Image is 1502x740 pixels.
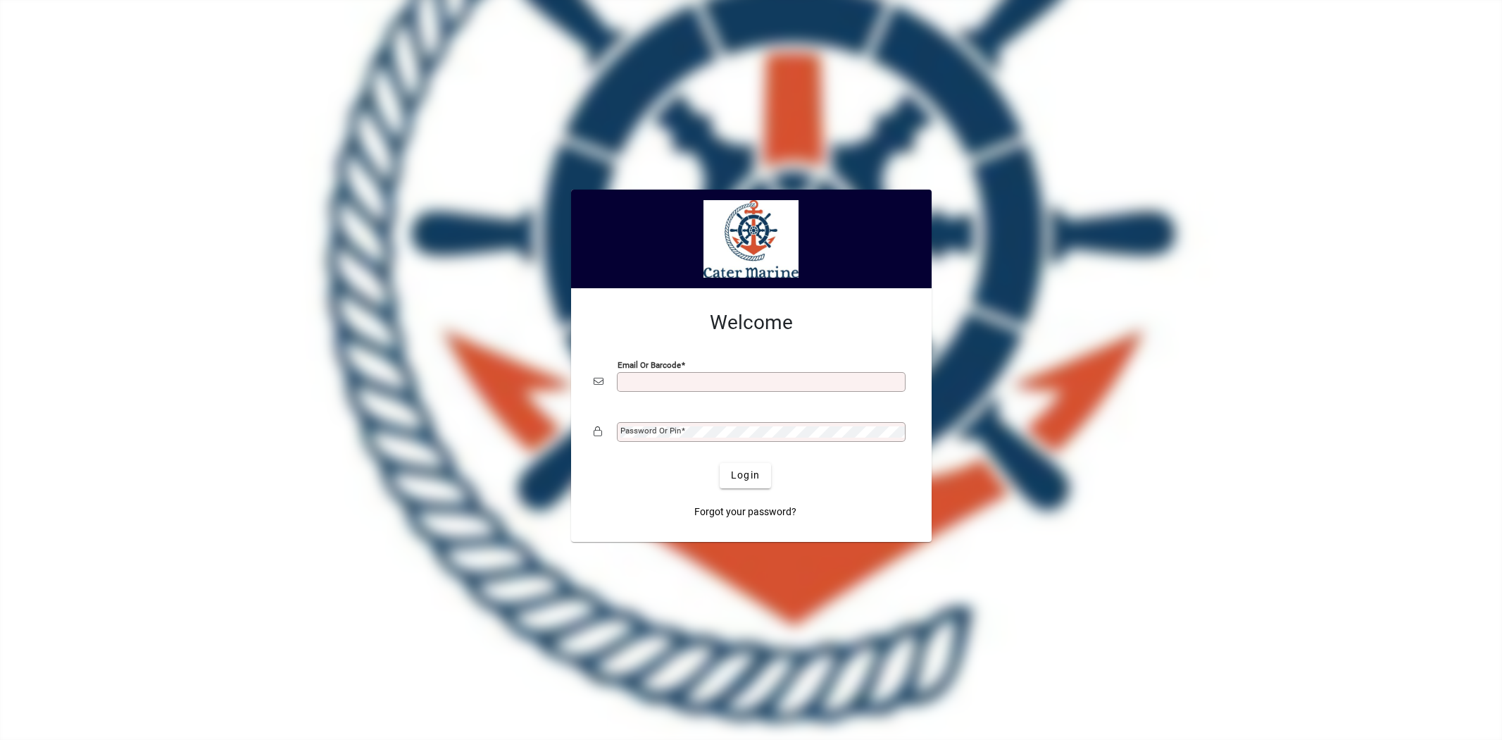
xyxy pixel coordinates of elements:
[731,468,760,483] span: Login
[620,426,681,436] mat-label: Password or Pin
[618,359,681,369] mat-label: Email or Barcode
[689,500,802,525] a: Forgot your password?
[594,311,909,335] h2: Welcome
[720,463,771,488] button: Login
[694,505,796,519] span: Forgot your password?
